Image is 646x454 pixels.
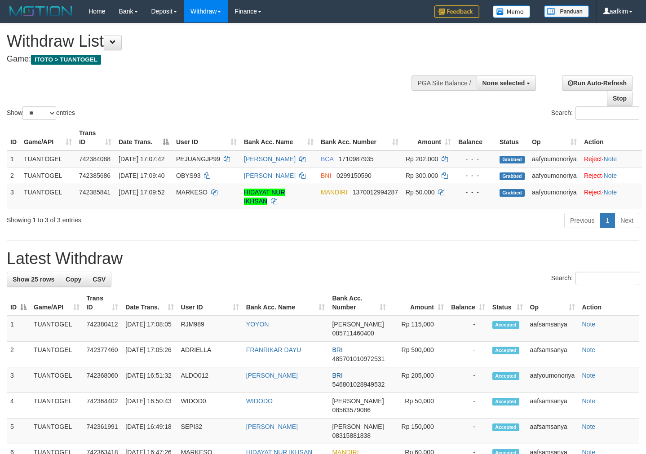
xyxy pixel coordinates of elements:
span: Rp 50.000 [406,189,435,196]
span: [PERSON_NAME] [332,423,384,430]
a: [PERSON_NAME] [246,372,298,379]
td: aafyoumonoriya [528,184,580,209]
div: PGA Site Balance / [411,75,476,91]
span: OBYS93 [176,172,200,179]
img: MOTION_logo.png [7,4,75,18]
th: Balance [455,125,496,150]
span: Accepted [492,347,519,354]
span: Copy 485701010972531 to clipboard [332,355,385,362]
th: Op: activate to sort column ascending [528,125,580,150]
a: [PERSON_NAME] [246,423,298,430]
td: Rp 500,000 [389,342,447,367]
td: [DATE] 16:50:43 [122,393,177,419]
th: Game/API: activate to sort column ascending [20,125,75,150]
h1: Latest Withdraw [7,250,639,268]
th: ID [7,125,20,150]
span: Grabbed [500,156,525,163]
th: Action [580,125,642,150]
td: aafyoumonoriya [527,367,579,393]
span: BCA [321,155,333,163]
a: FRANRIKAR DAYU [246,346,301,353]
a: Reject [584,189,602,196]
img: panduan.png [544,5,589,18]
span: Copy 1710987935 to clipboard [339,155,374,163]
span: Copy 0299150590 to clipboard [336,172,372,179]
th: Status: activate to sort column ascending [489,290,527,316]
td: [DATE] 17:08:05 [122,316,177,342]
div: Showing 1 to 3 of 3 entries [7,212,262,225]
a: Stop [607,91,633,106]
th: Amount: activate to sort column ascending [389,290,447,316]
th: User ID: activate to sort column ascending [177,290,243,316]
td: · [580,167,642,184]
span: Accepted [492,372,519,380]
td: · [580,150,642,167]
th: Date Trans.: activate to sort column descending [115,125,173,150]
td: TUANTOGEL [30,316,83,342]
td: [DATE] 16:49:18 [122,419,177,444]
span: Grabbed [500,189,525,197]
td: - [447,342,489,367]
td: [DATE] 17:05:26 [122,342,177,367]
span: [PERSON_NAME] [332,321,384,328]
span: CSV [93,276,106,283]
th: Game/API: activate to sort column ascending [30,290,83,316]
td: Rp 115,000 [389,316,447,342]
td: 3 [7,184,20,209]
input: Search: [575,272,639,285]
span: Accepted [492,423,519,431]
td: 2 [7,167,20,184]
div: - - - [458,171,492,180]
span: Copy 546801028949532 to clipboard [332,381,385,388]
td: TUANTOGEL [30,342,83,367]
td: 4 [7,393,30,419]
th: Bank Acc. Number: activate to sort column ascending [317,125,402,150]
th: Status [496,125,528,150]
a: Note [582,321,596,328]
td: aafyoumonoriya [528,167,580,184]
td: aafsamsanya [527,419,579,444]
td: ADRIELLA [177,342,243,367]
td: aafsamsanya [527,342,579,367]
div: - - - [458,188,492,197]
a: 1 [600,213,615,228]
td: TUANTOGEL [20,167,75,184]
td: WIDOD0 [177,393,243,419]
td: 742361991 [83,419,122,444]
td: 742380412 [83,316,122,342]
th: Bank Acc. Name: activate to sort column ascending [243,290,329,316]
td: aafsamsanya [527,316,579,342]
a: CSV [87,272,111,287]
span: Copy 08563579086 to clipboard [332,406,371,414]
a: HIDAYAT NUR IKHSAN [244,189,285,205]
span: 742385841 [79,189,111,196]
label: Search: [551,272,639,285]
th: ID: activate to sort column descending [7,290,30,316]
a: Note [582,423,596,430]
td: 1 [7,316,30,342]
th: Date Trans.: activate to sort column ascending [122,290,177,316]
td: ALDO012 [177,367,243,393]
th: Bank Acc. Number: activate to sort column ascending [328,290,389,316]
th: Action [579,290,640,316]
th: Trans ID: activate to sort column ascending [75,125,115,150]
td: - [447,367,489,393]
th: Amount: activate to sort column ascending [402,125,455,150]
a: Previous [564,213,600,228]
td: Rp 50,000 [389,393,447,419]
span: Accepted [492,398,519,406]
td: SEPI32 [177,419,243,444]
select: Showentries [22,106,56,120]
td: 742364402 [83,393,122,419]
a: Note [582,372,596,379]
a: [PERSON_NAME] [244,155,296,163]
a: Note [604,172,617,179]
a: YOYON [246,321,269,328]
td: RJM989 [177,316,243,342]
span: MANDIRI [321,189,347,196]
a: Next [615,213,639,228]
td: 2 [7,342,30,367]
td: aafsamsanya [527,393,579,419]
th: Trans ID: activate to sort column ascending [83,290,122,316]
img: Feedback.jpg [434,5,479,18]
